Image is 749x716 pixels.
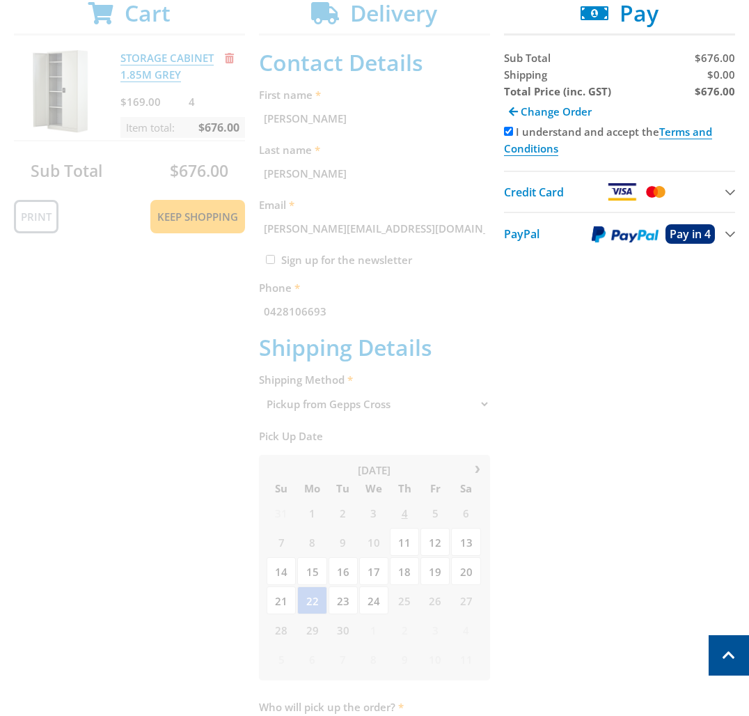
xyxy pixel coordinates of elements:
[504,171,735,212] button: Credit Card
[504,125,712,156] label: I understand and accept the
[643,183,668,201] img: Mastercard
[607,183,638,201] img: Visa
[504,127,513,136] input: Please accept the terms and conditions.
[504,84,611,98] strong: Total Price (inc. GST)
[504,68,547,81] span: Shipping
[504,212,735,255] button: PayPal Pay in 4
[707,68,735,81] span: $0.00
[504,226,539,242] span: PayPal
[504,51,551,65] span: Sub Total
[670,226,711,242] span: Pay in 4
[521,104,592,118] span: Change Order
[504,100,597,123] a: Change Order
[504,185,564,200] span: Credit Card
[695,51,735,65] span: $676.00
[592,226,659,243] img: PayPal
[695,84,735,98] strong: $676.00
